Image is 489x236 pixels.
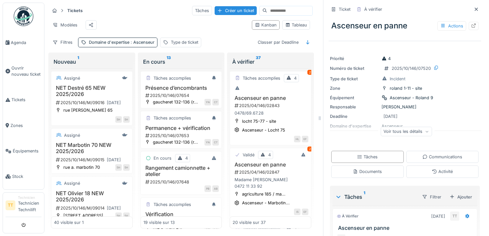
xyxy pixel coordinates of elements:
[54,85,130,97] h3: NET Destré 65 NEW 2025/2026
[294,209,301,215] div: IS
[145,133,219,139] div: 2025/10/146/07653
[145,179,219,185] div: 2025/10/146/07648
[3,55,44,87] a: Ouvrir nouveau ticket
[12,173,41,180] span: Stock
[447,193,475,201] div: Ajouter
[63,107,113,113] div: rue [PERSON_NAME] 65
[432,168,453,175] div: Activité
[330,95,379,101] div: Équipement
[115,116,122,123] div: SH
[18,195,41,200] div: Technicien
[390,85,422,91] div: roland 1-11 - site
[422,154,462,160] div: Communications
[6,200,15,210] li: TT
[212,99,219,105] div: CT
[14,7,33,26] img: Badge_color-CXgf-gQk.svg
[390,76,405,82] div: Incident
[419,192,444,202] div: Filtrer
[143,211,219,217] h3: Vérification
[154,75,191,81] div: Tâches accomplies
[65,8,85,14] strong: Tickets
[307,70,313,75] div: 2
[392,65,431,71] div: 2025/10/146/07520
[54,219,84,226] div: 40 visible sur 1
[234,169,308,175] div: 2025/04/146/02847
[11,97,41,103] span: Tickets
[154,155,171,161] div: En cours
[330,113,379,119] div: Deadline
[107,157,121,163] div: [DATE]
[242,191,285,197] div: agriculture 185 / ma...
[255,38,302,47] div: Classer par Deadline
[302,209,308,215] div: EF
[242,127,285,133] div: Ascenseur - Locht 75
[129,40,155,45] span: : Ascenseur
[63,164,100,170] div: rue a. marbotin 70
[55,204,130,212] div: 2025/10/146/M/09014
[50,38,75,47] div: Filtres
[234,102,308,109] div: 2025/04/146/02843
[294,75,297,81] div: 4
[153,139,198,145] div: gaucheret 132-136 (r...
[285,22,307,28] div: Tableau
[338,225,474,231] h3: Ascenseur en panne
[185,155,188,161] div: 4
[212,185,219,192] div: AB
[255,22,277,28] div: Kanban
[330,76,379,82] div: Type de ticket
[268,152,271,158] div: 4
[233,219,266,226] div: 20 visible sur 37
[54,190,130,203] h3: NET Olivier 18 NEW 2025/2026
[3,87,44,113] a: Tickets
[204,99,211,105] div: YN
[143,85,219,91] h3: Présence d’encombrants
[242,118,276,124] div: locht 75-77 - site
[143,58,220,66] div: En cours
[55,156,130,164] div: 2025/10/146/M/09015
[204,185,211,192] div: PB
[450,212,459,221] div: TT
[13,148,41,154] span: Équipements
[50,20,80,30] div: Modèles
[232,58,309,66] div: À vérifier
[63,212,103,219] div: [STREET_ADDRESS]
[329,17,481,34] div: Ascenseur en panne
[233,95,308,101] h3: Ascenseur en panne
[3,113,44,138] a: Zones
[335,193,416,201] div: Tâches
[381,127,432,136] div: Voir tous les détails
[353,168,382,175] div: Documents
[330,104,480,110] div: [PERSON_NAME]
[11,65,41,77] span: Ouvrir nouveau ticket
[243,152,254,158] div: Validé
[54,58,130,66] div: Nouveau
[107,100,121,106] div: [DATE]
[233,177,308,189] div: Madame [PERSON_NAME] 0472 11 33 92
[107,205,121,211] div: [DATE]
[6,195,41,217] a: TT TechnicienTechnicien Technilift
[431,213,445,219] div: [DATE]
[153,99,198,105] div: gaucheret 132-136 (r...
[64,132,80,138] div: Assigné
[64,75,80,81] div: Assigné
[123,164,130,171] div: SH
[330,85,379,91] div: Zone
[256,58,261,66] sup: 37
[3,30,44,55] a: Agenda
[143,125,219,131] h3: Permanence + vérification
[154,115,191,121] div: Tâches accomplies
[337,213,358,219] div: À vérifier
[171,39,198,45] div: Type de ticket
[77,58,79,66] sup: 1
[123,212,130,219] div: SH
[54,142,130,154] h3: NET Marbotin 70 NEW 2025/2026
[383,113,398,119] div: [DATE]
[294,136,301,142] div: HL
[64,180,80,186] div: Assigné
[364,193,365,201] sup: 1
[243,75,280,81] div: Tâches accomplies
[154,201,191,208] div: Tâches accomplies
[330,65,379,71] div: Numéro de ticket
[55,99,130,107] div: 2025/10/146/M/09016
[212,139,219,146] div: CT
